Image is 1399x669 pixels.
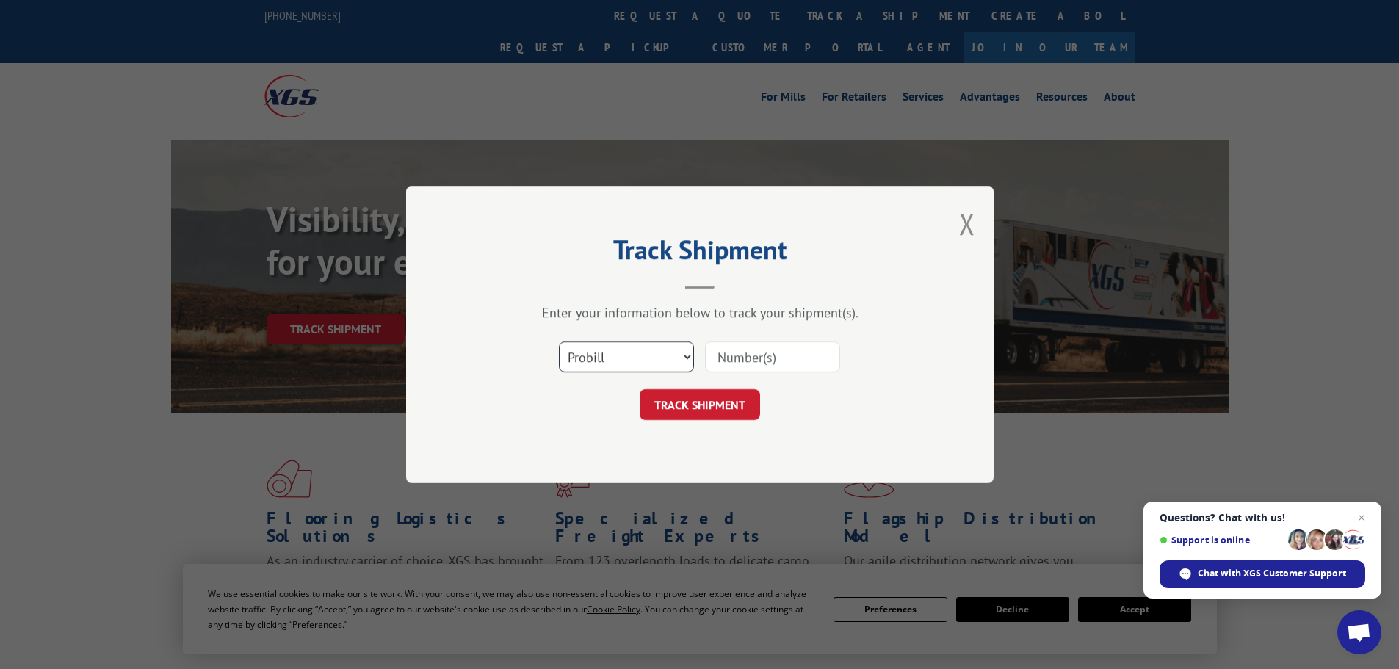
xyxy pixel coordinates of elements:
[1353,509,1370,527] span: Close chat
[1198,567,1346,580] span: Chat with XGS Customer Support
[480,304,920,321] div: Enter your information below to track your shipment(s).
[1160,512,1365,524] span: Questions? Chat with us!
[959,204,975,243] button: Close modal
[1337,610,1381,654] div: Open chat
[705,341,840,372] input: Number(s)
[640,389,760,420] button: TRACK SHIPMENT
[1160,535,1283,546] span: Support is online
[1160,560,1365,588] div: Chat with XGS Customer Support
[480,239,920,267] h2: Track Shipment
